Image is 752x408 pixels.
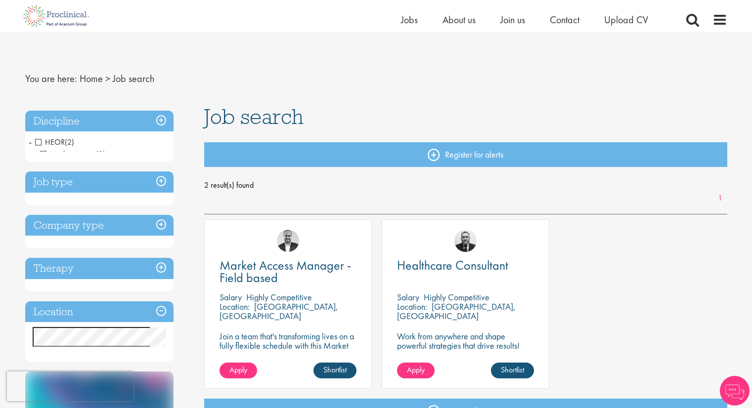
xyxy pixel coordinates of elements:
span: (2) [96,149,105,159]
span: You are here: [25,72,77,85]
h3: Location [25,301,174,323]
span: Market Access [40,149,105,159]
a: Healthcare Consultant [397,259,534,272]
span: Apply [407,365,425,375]
a: Apply [220,363,257,378]
span: HEOR [35,137,74,147]
span: HEOR [35,137,65,147]
a: Join us [500,13,525,26]
p: Highly Competitive [246,291,312,303]
a: Register for alerts [204,142,727,167]
h3: Discipline [25,111,174,132]
iframe: reCAPTCHA [7,371,133,401]
h3: Company type [25,215,174,236]
p: Join a team that's transforming lives on a fully flexible schedule with this Market Access Manage... [220,331,356,360]
span: Job search [113,72,154,85]
span: Market Access [40,149,96,159]
img: Chatbot [720,376,750,406]
h3: Therapy [25,258,174,279]
a: Jobs [401,13,418,26]
span: Market Access Manager - Field based [220,257,351,286]
span: > [105,72,110,85]
span: (2) [65,137,74,147]
a: Upload CV [604,13,648,26]
span: Apply [229,365,247,375]
span: Salary [397,291,419,303]
a: breadcrumb link [80,72,103,85]
span: Job search [204,103,304,130]
p: Highly Competitive [424,291,489,303]
span: Location: [397,301,427,312]
img: Jakub Hanas [454,230,477,252]
span: - [29,134,32,149]
span: Healthcare Consultant [397,257,508,274]
img: Aitor Melia [277,230,299,252]
span: Salary [220,291,242,303]
p: [GEOGRAPHIC_DATA], [GEOGRAPHIC_DATA] [220,301,338,322]
h3: Job type [25,171,174,193]
span: 2 result(s) found [204,178,727,193]
a: 1 [713,193,727,204]
a: Shortlist [313,363,356,378]
a: About us [442,13,476,26]
a: Shortlist [491,363,534,378]
a: Apply [397,363,435,378]
p: Work from anywhere and shape powerful strategies that drive results! Enjoy the freedom of remote ... [397,331,534,369]
span: Location: [220,301,250,312]
a: Contact [550,13,579,26]
a: Market Access Manager - Field based [220,259,356,284]
p: [GEOGRAPHIC_DATA], [GEOGRAPHIC_DATA] [397,301,516,322]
